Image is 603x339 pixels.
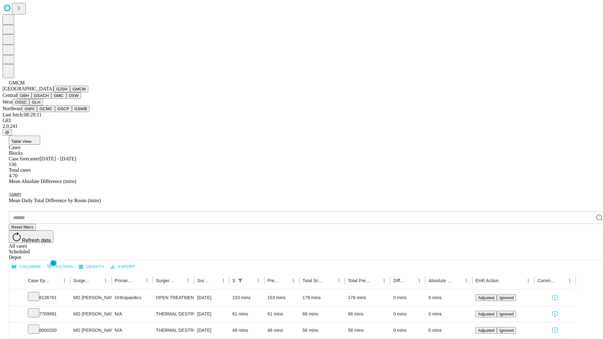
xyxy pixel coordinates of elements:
div: 1 active filter [236,276,245,285]
button: Adjusted [475,311,497,317]
button: Sort [371,276,380,285]
button: Sort [92,276,101,285]
div: GEI [3,118,600,123]
div: 56 mins [348,322,387,338]
div: [DATE] [197,322,226,338]
div: 46 mins [232,322,261,338]
div: Scheduled In Room Duration [232,278,235,283]
span: Northeast [3,106,22,111]
button: Refresh data [9,230,53,243]
div: [DATE] [197,306,226,322]
button: Menu [184,276,193,285]
button: Sort [557,276,565,285]
button: Select columns [10,262,42,272]
div: THERMAL DESTRUCTION OF INTRAOSSEOUS BASIVERTEBRAL NERVE, INCLUDING ALL IMAGING GUIDANCE; FIRST 2 ... [156,322,191,338]
button: Ignored [497,311,516,317]
button: Menu [334,276,343,285]
div: Primary Service [115,278,133,283]
div: 8136761 [28,290,67,306]
div: Comments [537,278,556,283]
div: MD [PERSON_NAME] [PERSON_NAME] [73,306,108,322]
span: 130 [9,162,16,167]
button: GJSH [54,86,70,92]
button: OSCP [55,105,72,112]
div: Case Epic Id [28,278,51,283]
div: 61 mins [232,306,261,322]
div: 8000200 [28,322,67,338]
span: Adjusted [478,328,494,333]
div: N/A [115,306,149,322]
button: Sort [245,276,254,285]
div: 66 mins [302,306,342,322]
button: Show filters [45,262,75,272]
span: Total cases [9,167,31,173]
div: Difference [393,278,405,283]
div: 0 mins [428,290,469,306]
button: Menu [289,276,298,285]
button: Table View [9,136,40,145]
button: Sort [280,276,289,285]
div: OPEN TREATMENT [MEDICAL_DATA] [156,290,191,306]
button: Ignored [497,327,516,334]
button: Menu [101,276,110,285]
button: GSWB [72,105,90,112]
div: 0 mins [393,306,422,322]
span: Ignored [499,295,513,300]
span: [DATE] - [DATE] [40,156,76,161]
span: Adjusted [478,295,494,300]
button: Expand [12,309,22,320]
button: @ [3,129,12,136]
span: Central [3,93,17,98]
div: 0 mins [428,322,469,338]
div: 66 mins [348,306,387,322]
button: OSSC [13,99,30,105]
div: 153 mins [232,290,261,306]
button: GCMC [37,105,55,112]
button: Menu [462,276,471,285]
span: Adjusted [478,312,494,316]
button: Adjusted [475,327,497,334]
div: Total Predicted Duration [348,278,371,283]
div: MD [PERSON_NAME] [PERSON_NAME] Md [73,290,108,306]
button: GWV [22,105,37,112]
button: Menu [415,276,424,285]
div: 0 mins [393,322,422,338]
span: West [3,99,13,105]
span: Refresh data [22,238,51,243]
div: [DATE] [197,290,226,306]
div: 56 mins [302,322,342,338]
div: 178 mins [302,290,342,306]
button: GLH [29,99,43,105]
button: Sort [406,276,415,285]
button: Expand [12,293,22,304]
div: 0 mins [428,306,469,322]
button: Sort [326,276,334,285]
div: 0 mins [393,290,422,306]
button: Sort [210,276,219,285]
span: 4.70 [9,173,18,178]
div: Orthopaedics [115,290,149,306]
span: Mean Daily Total Difference by Room (mins) [9,198,101,203]
button: Sort [499,276,508,285]
div: THERMAL DESTRUCTION OF INTRAOSSEOUS BASIVERTEBRAL NERVE, INCLUDING ALL IMAGING GUIDANCE; FIRST 2 ... [156,306,191,322]
div: Surgery Name [156,278,174,283]
button: Expand [12,325,22,336]
div: Total Scheduled Duration [302,278,325,283]
button: Menu [565,276,574,285]
span: Reset filters [11,225,33,229]
div: 46 mins [268,322,296,338]
button: Menu [254,276,263,285]
button: GSACH [31,92,51,99]
button: Adjusted [475,294,497,301]
div: 7709991 [28,306,67,322]
button: Sort [134,276,143,285]
button: Menu [143,276,151,285]
span: [GEOGRAPHIC_DATA] [3,86,54,91]
div: 178 mins [348,290,387,306]
button: Export [109,262,137,272]
span: GMCM [9,80,25,85]
div: MD [PERSON_NAME] [PERSON_NAME] [73,322,108,338]
span: @ [5,130,9,135]
button: Ignored [497,294,516,301]
span: Case forecaster [9,156,40,161]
